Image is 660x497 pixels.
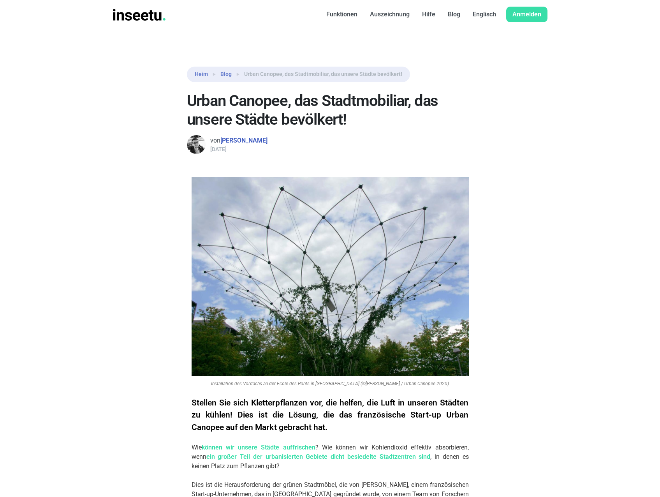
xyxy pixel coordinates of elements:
img: Urban Canopée - Ecole des ponts [192,177,469,377]
a: Auszeichnung [364,7,416,22]
nav: Paniermehl [187,67,410,82]
div: [DATE] [210,145,268,153]
a: Hilfe [416,7,442,22]
a: [PERSON_NAME] [220,137,268,144]
a: Anmelden [506,7,547,22]
font: Auszeichnung [370,11,410,18]
font: Blog [448,11,460,18]
a: Blog [220,70,232,78]
span: Wie ? Wie können wir Kohlendioxid effektiv absorbieren, wenn , in denen es keinen Platz zum Pflan... [192,444,469,470]
li: Urban Canopee, das Stadtmobiliar, das unsere Städte bevölkert! [232,70,402,79]
span: Stellen Sie sich Kletterpflanzen vor, die helfen, die Luft in unseren Städten zu kühlen! Dies ist... [192,398,469,432]
span: ein großer Teil der urbanisierten Gebiete dicht besiedelte Stadtzentren sind [206,453,431,460]
img: INSEETU [113,9,166,21]
font: von [210,137,268,144]
strong: können wir unsere Städte auffrischen [202,444,315,451]
font: Hilfe [422,11,435,18]
h1: Urban Canopee, das Stadtmobiliar, das unsere Städte bevölkert! [187,92,473,129]
a: Blog [442,7,466,22]
a: Funktionen [320,7,364,22]
font: Funktionen [326,11,357,18]
figcaption: Installation des Vordachs an der Ecole des Ponts in [GEOGRAPHIC_DATA] (©[PERSON_NAME] / Urban Can... [192,381,469,386]
a: Heim [195,70,208,78]
a: Englisch [466,7,502,22]
font: Anmelden [512,11,541,18]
